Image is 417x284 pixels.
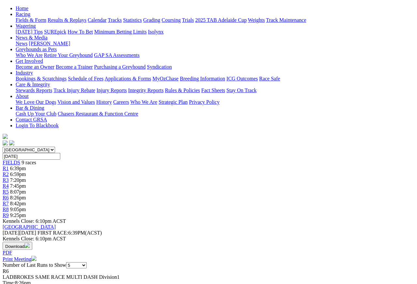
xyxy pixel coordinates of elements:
span: [DATE] [3,230,20,236]
a: Applications & Forms [105,76,151,81]
a: Print Meeting [3,256,36,262]
a: Tracks [108,17,122,23]
a: R1 [3,166,9,171]
a: Vision and Values [57,99,95,105]
div: LADBROKES SAME RACE MULTI DASH Division1 [3,274,414,280]
span: Kennels Close: 6:10pm ACST [3,218,66,224]
span: 6:39PM(ACST) [37,230,102,236]
a: ICG Outcomes [226,76,258,81]
a: We Love Our Dogs [16,99,56,105]
a: Who We Are [130,99,157,105]
span: 8:07pm [10,189,26,195]
a: R6 [3,195,9,200]
span: R7 [3,201,9,206]
a: Track Maintenance [266,17,306,23]
span: 7:20pm [10,177,26,183]
a: [PERSON_NAME] [29,41,70,46]
a: R2 [3,171,9,177]
img: logo-grsa-white.png [3,134,8,139]
img: download.svg [24,243,30,248]
a: [DATE] Tips [16,29,43,34]
div: Industry [16,76,414,82]
a: How To Bet [68,29,93,34]
a: Fact Sheets [201,88,225,93]
div: Bar & Dining [16,111,414,117]
a: Greyhounds as Pets [16,47,57,52]
a: Login To Blackbook [16,123,59,128]
a: Syndication [147,64,172,70]
a: FIELDS [3,160,20,165]
a: Stewards Reports [16,88,52,93]
a: Cash Up Your Club [16,111,56,116]
div: Racing [16,17,414,23]
a: Chasers Restaurant & Function Centre [58,111,138,116]
a: Race Safe [259,76,280,81]
a: Statistics [123,17,142,23]
a: Bar & Dining [16,105,44,111]
a: PDF [3,250,12,255]
span: R4 [3,183,9,189]
a: Home [16,6,28,11]
span: 7:45pm [10,183,26,189]
input: Select date [3,153,60,160]
a: Industry [16,70,33,75]
a: Become a Trainer [56,64,93,70]
div: Kennels Close: 6:10pm ACST [3,236,414,242]
img: facebook.svg [3,140,8,145]
a: Become an Owner [16,64,54,70]
a: Careers [113,99,129,105]
div: Download [3,250,414,256]
a: Fields & Form [16,17,46,23]
a: Stay On Track [226,88,256,93]
a: Who We Are [16,52,43,58]
span: 9 races [22,160,36,165]
a: Breeding Information [180,76,225,81]
a: 2025 TAB Adelaide Cup [195,17,247,23]
a: News [16,41,27,46]
span: 9:25pm [10,212,26,218]
a: Schedule of Fees [68,76,103,81]
div: Wagering [16,29,414,35]
a: News & Media [16,35,48,40]
div: Get Involved [16,64,414,70]
a: Wagering [16,23,36,29]
span: 9:05pm [10,207,26,212]
a: R3 [3,177,9,183]
a: Minimum Betting Limits [94,29,147,34]
a: Get Involved [16,58,43,64]
span: 6:59pm [10,171,26,177]
span: 6:39pm [10,166,26,171]
a: Strategic Plan [159,99,188,105]
a: Contact GRSA [16,117,47,122]
a: Care & Integrity [16,82,50,87]
a: Retire Your Greyhound [44,52,93,58]
a: Trials [182,17,194,23]
a: Track Injury Rebate [53,88,95,93]
div: Greyhounds as Pets [16,52,414,58]
a: MyOzChase [152,76,179,81]
a: Integrity Reports [128,88,164,93]
a: Racing [16,11,30,17]
a: R8 [3,207,9,212]
span: [DATE] [3,230,36,236]
a: GAP SA Assessments [94,52,140,58]
a: Injury Reports [96,88,127,93]
span: 8:42pm [10,201,26,206]
a: [GEOGRAPHIC_DATA] [3,224,56,230]
a: Isolynx [148,29,164,34]
a: Bookings & Scratchings [16,76,66,81]
a: R5 [3,189,9,195]
a: R9 [3,212,9,218]
a: About [16,93,29,99]
a: Results & Replays [48,17,86,23]
a: Rules & Policies [165,88,200,93]
img: twitter.svg [9,140,14,145]
button: Download [3,242,32,250]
